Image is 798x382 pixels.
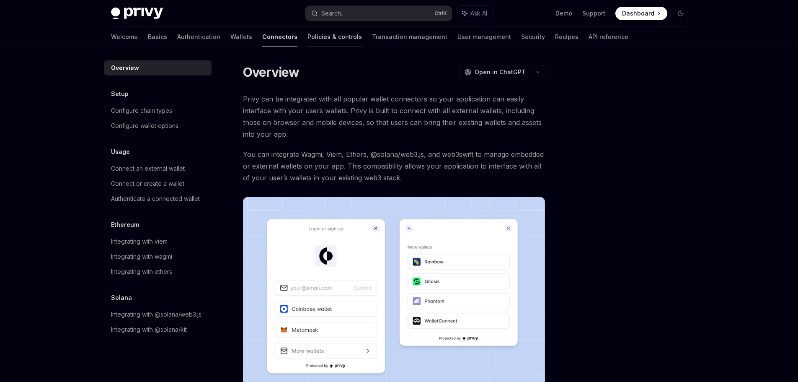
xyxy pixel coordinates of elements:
[111,220,139,230] h5: Ethereum
[111,106,172,116] div: Configure chain types
[104,322,212,337] a: Integrating with @solana/kit
[104,234,212,249] a: Integrating with viem
[456,6,493,21] button: Ask AI
[674,7,687,20] button: Toggle dark mode
[111,309,201,320] div: Integrating with @solana/web3.js
[582,9,605,18] a: Support
[307,27,362,47] a: Policies & controls
[148,27,167,47] a: Basics
[104,118,212,133] a: Configure wallet options
[622,9,654,18] span: Dashboard
[104,103,212,118] a: Configure chain types
[243,93,545,140] span: Privy can be integrated with all popular wallet connectors so your application can easily interfa...
[111,325,187,335] div: Integrating with @solana/kit
[177,27,220,47] a: Authentication
[230,27,252,47] a: Wallets
[104,60,212,75] a: Overview
[104,176,212,191] a: Connect or create a wallet
[111,89,129,99] h5: Setup
[111,179,184,189] div: Connect or create a wallet
[615,7,667,20] a: Dashboard
[104,307,212,322] a: Integrating with @solana/web3.js
[111,252,172,262] div: Integrating with wagmi
[104,249,212,264] a: Integrating with wagmi
[457,27,511,47] a: User management
[459,65,531,79] button: Open in ChatGPT
[321,8,345,18] div: Search...
[589,27,628,47] a: API reference
[111,267,172,277] div: Integrating with ethers
[555,9,572,18] a: Demo
[111,27,138,47] a: Welcome
[104,264,212,279] a: Integrating with ethers
[470,9,487,18] span: Ask AI
[372,27,447,47] a: Transaction management
[111,194,200,204] div: Authenticate a connected wallet
[434,10,447,17] span: Ctrl K
[111,147,130,157] h5: Usage
[111,63,139,73] div: Overview
[104,161,212,176] a: Connect an external wallet
[305,6,452,21] button: Search...CtrlK
[111,236,168,247] div: Integrating with viem
[243,148,545,184] span: You can integrate Wagmi, Viem, Ethers, @solana/web3.js, and web3swift to manage embedded or exter...
[555,27,578,47] a: Recipes
[243,65,300,80] h1: Overview
[111,293,132,303] h5: Solana
[521,27,545,47] a: Security
[111,164,185,174] div: Connect an external wallet
[475,68,526,76] span: Open in ChatGPT
[262,27,297,47] a: Connectors
[111,121,178,131] div: Configure wallet options
[111,8,163,19] img: dark logo
[104,191,212,206] a: Authenticate a connected wallet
